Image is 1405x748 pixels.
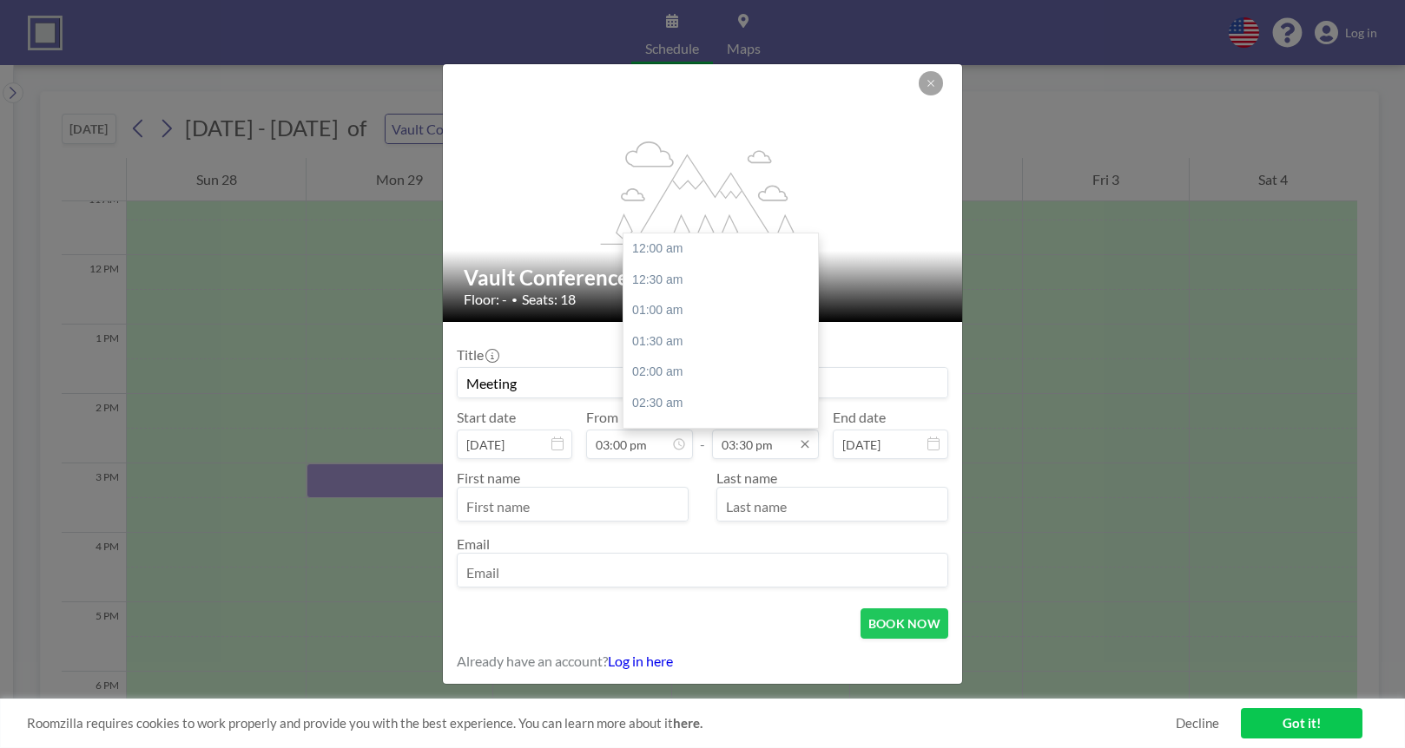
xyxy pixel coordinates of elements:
[27,715,1176,732] span: Roomzilla requires cookies to work properly and provide you with the best experience. You can lea...
[623,295,818,326] div: 01:00 am
[608,653,673,669] a: Log in here
[457,535,490,552] label: Email
[1176,715,1219,732] a: Decline
[458,557,947,587] input: Email
[464,265,943,291] h2: Vault Conference Room
[457,469,520,486] label: First name
[623,326,818,358] div: 01:30 am
[586,409,618,426] label: From
[861,608,948,639] button: BOOK NOW
[673,715,702,731] a: here.
[458,491,688,521] input: First name
[716,469,777,486] label: Last name
[623,419,818,450] div: 03:00 am
[511,293,518,306] span: •
[1241,708,1362,738] a: Got it!
[623,357,818,388] div: 02:00 am
[522,291,576,308] span: Seats: 18
[623,265,818,296] div: 12:30 am
[700,415,705,453] span: -
[457,409,516,426] label: Start date
[457,653,608,670] span: Already have an account?
[464,291,507,308] span: Floor: -
[623,233,818,265] div: 12:00 am
[623,388,818,419] div: 02:30 am
[458,368,947,397] input: Guest reservation
[833,409,886,426] label: End date
[717,491,947,521] input: Last name
[457,346,498,364] label: Title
